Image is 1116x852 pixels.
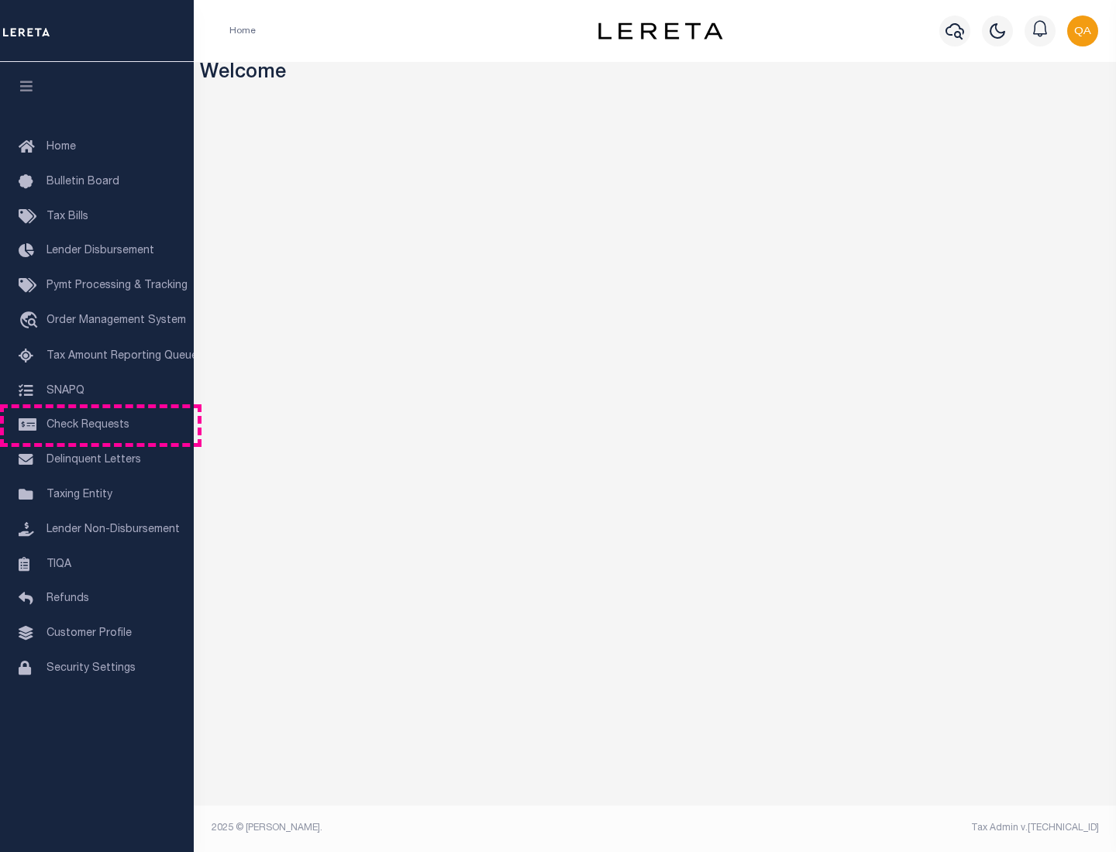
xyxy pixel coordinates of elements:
[200,821,656,835] div: 2025 © [PERSON_NAME].
[46,177,119,187] span: Bulletin Board
[46,420,129,431] span: Check Requests
[46,663,136,674] span: Security Settings
[46,280,188,291] span: Pymt Processing & Tracking
[1067,15,1098,46] img: svg+xml;base64,PHN2ZyB4bWxucz0iaHR0cDovL3d3dy53My5vcmcvMjAwMC9zdmciIHBvaW50ZXItZXZlbnRzPSJub25lIi...
[46,351,198,362] span: Tax Amount Reporting Queue
[46,558,71,569] span: TIQA
[200,62,1111,86] h3: Welcome
[46,628,132,639] span: Customer Profile
[598,22,722,40] img: logo-dark.svg
[666,821,1099,835] div: Tax Admin v.[TECHNICAL_ID]
[46,385,84,396] span: SNAPQ
[46,593,89,604] span: Refunds
[46,246,154,256] span: Lender Disbursement
[46,455,141,466] span: Delinquent Letters
[229,24,256,38] li: Home
[19,311,43,332] i: travel_explore
[46,490,112,500] span: Taxing Entity
[46,315,186,326] span: Order Management System
[46,211,88,222] span: Tax Bills
[46,524,180,535] span: Lender Non-Disbursement
[46,142,76,153] span: Home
